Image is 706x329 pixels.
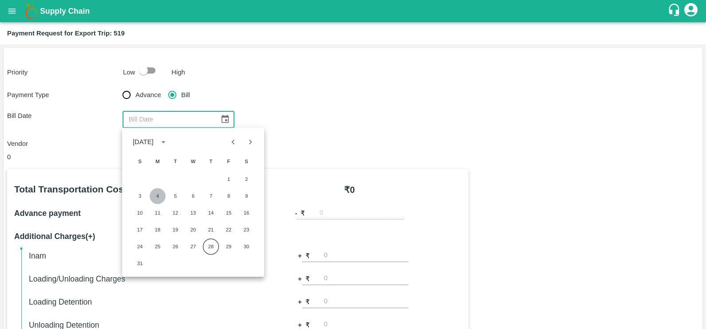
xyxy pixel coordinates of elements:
button: 23 [238,222,254,238]
button: 6 [185,188,201,204]
button: Choose date [217,111,234,128]
p: Low [123,67,135,77]
button: calendar view is open, switch to year view [156,135,171,149]
button: 28 [203,239,219,255]
b: + [298,274,302,284]
b: + [298,251,302,261]
div: 0 [7,152,468,162]
button: 7 [203,188,219,204]
p: ₹ [301,208,305,218]
p: ₹ [305,251,310,261]
div: [DATE] [133,137,154,147]
button: Previous month [225,133,242,150]
button: 20 [185,222,201,238]
input: 0 [319,208,404,219]
p: Bill Date [7,111,123,121]
button: 5 [167,188,183,204]
span: Sunday [132,153,148,170]
button: 18 [150,222,166,238]
div: customer-support [667,3,683,19]
span: Wednesday [185,153,201,170]
img: logo [22,2,40,20]
span: Advance [135,90,161,100]
span: Bill [181,90,190,100]
button: 31 [132,255,148,271]
button: 15 [221,205,237,221]
p: ₹ [305,297,310,307]
h6: Loading Detention [29,296,245,308]
input: 0 [324,273,409,285]
button: 29 [221,239,237,255]
div: account of current user [683,2,699,20]
button: 30 [238,239,254,255]
button: 22 [221,222,237,238]
button: open drawer [2,1,22,21]
span: Thursday [203,153,219,170]
input: Bill Date [123,111,213,128]
span: Tuesday [167,153,183,170]
button: 16 [238,205,254,221]
button: 9 [238,188,254,204]
button: 12 [167,205,183,221]
b: Payment Request for Export Trip: 519 [7,30,125,37]
button: 24 [132,239,148,255]
b: + [298,297,302,307]
button: 14 [203,205,219,221]
button: 27 [185,239,201,255]
button: 19 [167,222,183,238]
p: Priority [7,67,119,77]
b: ₹ 0 [344,185,355,195]
p: High [171,67,185,77]
button: 1 [221,171,237,187]
p: Payment Type [7,90,123,100]
h6: Loading/Unloading Charges [29,273,245,285]
span: Monday [150,153,166,170]
button: 4 [150,188,166,204]
input: 0 [324,296,409,308]
b: Supply Chain [40,7,90,16]
button: 3 [132,188,148,204]
button: 25 [150,239,166,255]
p: Vendor [7,139,123,149]
b: Total Transportation Cost [14,184,127,194]
b: - [295,208,297,218]
button: Next month [242,133,259,150]
a: Supply Chain [40,5,667,17]
button: 10 [132,205,148,221]
button: 13 [185,205,201,221]
button: 17 [132,222,148,238]
button: 26 [167,239,183,255]
span: Friday [221,153,237,170]
button: 2 [238,171,254,187]
b: Additional Charges(+) [14,232,95,241]
p: ₹ [305,274,310,284]
span: Saturday [238,153,254,170]
button: 8 [221,188,237,204]
input: 0 [324,250,409,262]
b: Advance payment [14,209,81,218]
button: 21 [203,222,219,238]
button: 11 [150,205,166,221]
h6: Inam [29,250,245,262]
